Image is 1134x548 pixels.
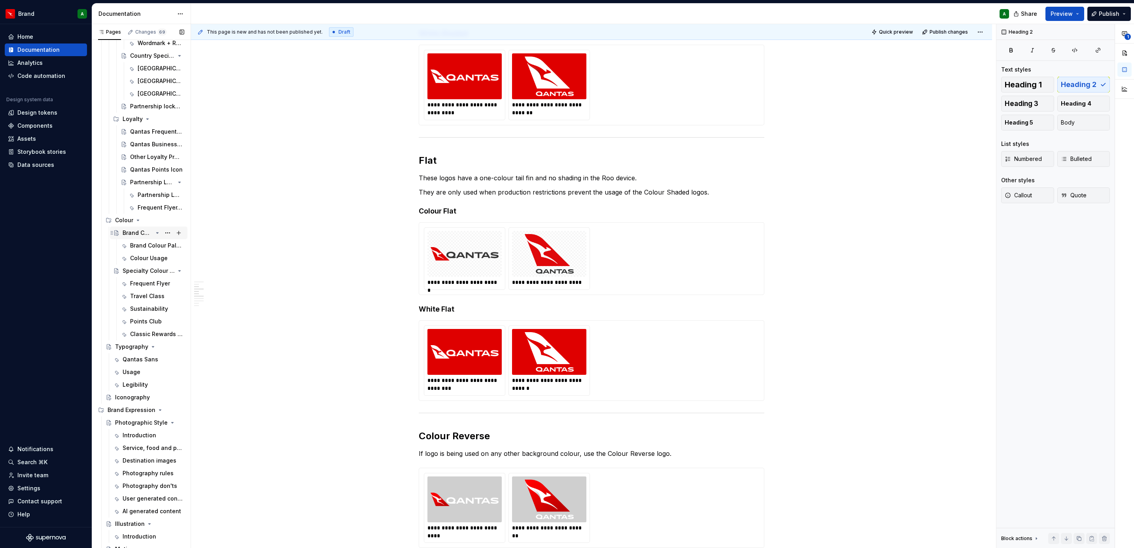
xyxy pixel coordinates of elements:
[17,445,53,453] div: Notifications
[1001,151,1054,167] button: Numbered
[123,267,175,275] div: Specialty Colour Palettes
[138,191,183,199] div: Partnership Lockups
[5,106,87,119] a: Design tokens
[130,166,183,174] div: Qantas Points Icon
[6,9,15,19] img: 6b187050-a3ed-48aa-8485-808e17fcee26.png
[138,39,183,47] div: Wordmark + Roo
[5,57,87,69] a: Analytics
[123,229,153,237] div: Brand Colour Palette
[130,178,175,186] div: Partnership Lockups
[18,10,34,18] div: Brand
[17,59,43,67] div: Analytics
[1057,115,1110,130] button: Body
[130,128,183,136] div: Qantas Frequent Flyer logo
[5,469,87,482] a: Invite team
[17,109,57,117] div: Design tokens
[17,148,66,156] div: Storybook stories
[338,29,350,35] span: Draft
[1005,155,1042,163] span: Numbered
[115,419,168,427] div: Photographic Style
[130,330,183,338] div: Classic Rewards and Classic Plus Rewards
[130,242,183,249] div: Brand Colour Palette
[125,75,187,87] a: [GEOGRAPHIC_DATA]
[98,10,173,18] div: Documentation
[117,49,187,62] a: Country Specific Logos
[138,90,183,98] div: [GEOGRAPHIC_DATA]
[1005,119,1033,127] span: Heading 5
[117,302,187,315] a: Sustainability
[98,29,121,35] div: Pages
[117,163,187,176] a: Qantas Points Icon
[1099,10,1119,18] span: Publish
[1001,533,1039,544] div: Block actions
[419,206,764,216] h4: Colour Flat
[123,495,183,503] div: User generated content campaigns
[110,454,187,467] a: Destination images
[123,115,143,123] div: Loyalty
[5,443,87,455] button: Notifications
[1057,96,1110,111] button: Heading 4
[5,30,87,43] a: Home
[5,43,87,56] a: Documentation
[419,304,764,314] h4: White Flat
[1087,7,1131,21] button: Publish
[1057,187,1110,203] button: Quote
[1001,535,1032,542] div: Block actions
[110,480,187,492] a: Photography don'ts
[1001,115,1054,130] button: Heading 5
[102,518,187,530] a: Illustration
[123,381,148,389] div: Legibility
[1001,176,1035,184] div: Other styles
[135,29,166,35] div: Changes
[879,29,913,35] span: Quick preview
[110,467,187,480] a: Photography rules
[1061,155,1092,163] span: Bulleted
[419,430,764,442] h2: Colour Reverse
[1051,10,1073,18] span: Preview
[117,151,187,163] a: Other Loyalty Products
[2,5,90,22] button: BrandA
[1001,140,1029,148] div: List styles
[117,100,187,113] a: Partnership lockups
[130,305,168,313] div: Sustainability
[17,161,54,169] div: Data sources
[419,173,764,183] p: These logos have a one-colour tail fin and no shading in the Roo device.
[110,429,187,442] a: Introduction
[102,214,187,227] div: Colour
[130,280,170,287] div: Frequent Flyer
[17,122,53,130] div: Components
[123,355,158,363] div: Qantas Sans
[110,505,187,518] a: AI generated content
[5,159,87,171] a: Data sources
[117,176,187,189] a: Partnership Lockups
[1005,191,1032,199] span: Callout
[110,353,187,366] a: Qantas Sans
[17,497,62,505] div: Contact support
[123,444,183,452] div: Service, food and product
[117,315,187,328] a: Points Club
[17,33,33,41] div: Home
[1001,96,1054,111] button: Heading 3
[5,456,87,469] button: Search ⌘K
[130,140,183,148] div: Qantas Business Rewards
[123,457,176,465] div: Destination images
[81,11,84,17] div: A
[123,482,177,490] div: Photography don'ts
[115,216,133,224] div: Colour
[125,189,187,201] a: Partnership Lockups
[419,449,764,458] p: If logo is being used on any other background colour, use the Colour Reverse logo.
[110,227,187,239] a: Brand Colour Palette
[138,64,183,72] div: [GEOGRAPHIC_DATA]
[110,378,187,391] a: Legibility
[138,77,183,85] div: [GEOGRAPHIC_DATA]
[117,328,187,340] a: Classic Rewards and Classic Plus Rewards
[920,26,971,38] button: Publish changes
[158,29,166,35] span: 69
[123,469,174,477] div: Photography rules
[1003,11,1006,17] div: A
[207,29,323,35] span: This page is new and has not been published yet.
[117,290,187,302] a: Travel Class
[869,26,917,38] button: Quick preview
[130,153,183,161] div: Other Loyalty Products
[5,70,87,82] a: Code automation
